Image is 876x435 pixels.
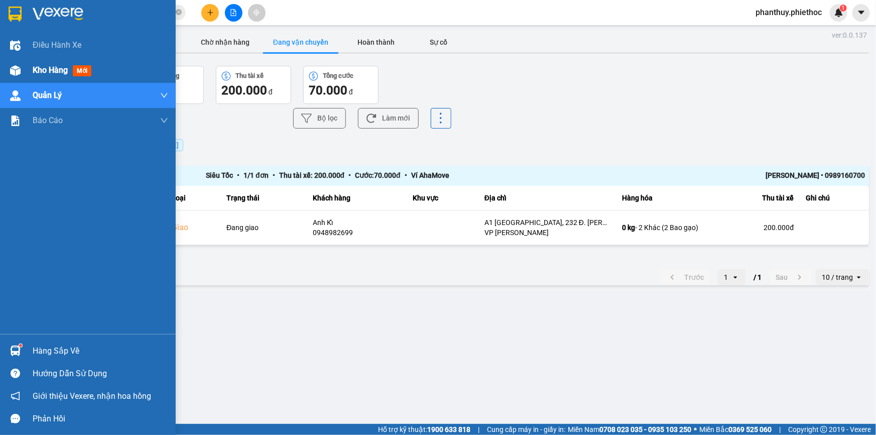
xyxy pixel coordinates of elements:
span: / 1 [754,271,762,283]
th: Hàng hóa [616,186,716,210]
th: Địa chỉ [478,186,616,210]
button: plus [201,4,219,22]
span: down [160,117,168,125]
sup: 1 [19,344,22,347]
div: đ [309,82,373,98]
li: Hotline: 1900 3383, ĐT/Zalo : 0862837383 [94,37,420,50]
div: ver: 0.0.137 [832,30,867,40]
svg: open [855,273,863,281]
th: Trạng thái [220,186,307,210]
div: Hàng sắp về [33,344,168,359]
span: • [401,171,411,179]
li: 237 [PERSON_NAME] , [GEOGRAPHIC_DATA] [94,25,420,37]
button: aim [248,4,266,22]
span: close-circle [176,8,182,18]
button: next page. current page 1 / 1 [770,270,812,285]
img: icon-new-feature [834,8,843,17]
span: message [11,414,20,423]
span: Giới thiệu Vexere, nhận hoa hồng [33,390,151,402]
svg: open [731,273,739,281]
button: Thu tài xế200.000 đ [216,66,291,104]
div: Thu tài xế [236,72,264,79]
img: warehouse-icon [10,346,21,356]
span: Báo cáo [33,114,63,127]
th: Loại [166,186,220,210]
span: notification [11,391,20,401]
span: copyright [820,426,827,433]
span: | [779,424,781,435]
button: Bộ lọc [293,108,346,129]
strong: 0708 023 035 - 0935 103 250 [599,425,691,433]
span: close-circle [176,9,182,15]
div: Giao [172,222,214,234]
span: ⚪️ [694,427,697,431]
span: phanthuy.phiethoc [747,6,830,19]
span: Quản Lý [33,89,62,101]
img: solution-icon [10,116,21,126]
img: warehouse-icon [10,40,21,51]
div: Đang giao [226,223,301,233]
div: Tổng cước [323,72,354,79]
span: Hỗ trợ kỹ thuật: [378,424,470,435]
span: • [344,171,355,179]
span: Điều hành xe [33,39,81,51]
strong: 0369 525 060 [728,425,772,433]
button: Đang vận chuyển [263,32,338,52]
div: 10 / trang [822,272,853,282]
img: warehouse-icon [10,65,21,76]
div: Anh Kỉ [313,217,401,228]
span: • [233,171,243,179]
div: Hướng dẫn sử dụng [33,366,168,381]
div: VP [PERSON_NAME] [484,228,610,238]
img: logo-vxr [9,7,22,22]
span: 0 kg [622,224,635,232]
span: Cung cấp máy in - giấy in: [487,424,565,435]
span: Kho hàng [33,65,68,75]
button: caret-down [852,4,870,22]
div: 1 [724,272,728,282]
button: Sự cố [414,32,464,52]
div: Thu tài xế [722,192,794,204]
span: 1 [841,5,845,12]
div: - 2 Khác (2 Bao gạo) [622,223,710,233]
span: file-add [230,9,237,16]
span: mới [73,65,91,76]
span: plus [207,9,214,16]
button: file-add [225,4,242,22]
div: đ [221,82,286,98]
strong: 1900 633 818 [427,425,470,433]
div: 0948982699 [313,228,401,238]
th: Khu vực [407,186,478,210]
div: Siêu Tốc 1 / 1 đơn Thu tài xế: 200.000 đ Cước: 70.000 đ Ví AhaMove [206,170,700,182]
b: GỬI : VP [GEOGRAPHIC_DATA] [13,73,150,106]
div: Phản hồi [33,411,168,426]
img: logo.jpg [13,13,63,63]
sup: 1 [840,5,847,12]
span: Miền Nam [568,424,691,435]
span: 200.000 [221,83,267,97]
button: Tổng cước70.000 đ [303,66,379,104]
th: Ghi chú [800,186,869,210]
span: caret-down [857,8,866,17]
span: question-circle [11,369,20,378]
button: Hoàn thành [338,32,414,52]
button: Chờ nhận hàng [188,32,263,52]
div: [PERSON_NAME] • 0989160700 [700,170,865,182]
div: A1 [GEOGRAPHIC_DATA], 232 Đ. [PERSON_NAME], [GEOGRAPHIC_DATA], [GEOGRAPHIC_DATA], [GEOGRAPHIC_DAT... [484,217,610,228]
span: • [269,171,279,179]
span: aim [253,9,260,16]
span: Miền Bắc [699,424,772,435]
img: warehouse-icon [10,90,21,101]
button: previous page. current page 1 / 1 [660,270,710,285]
span: | [478,424,479,435]
input: Selected 10 / trang. [854,272,855,282]
span: 70.000 [309,83,347,97]
span: down [160,91,168,99]
th: Khách hàng [307,186,407,210]
div: 200.000 đ [722,223,794,233]
button: Làm mới [358,108,419,129]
